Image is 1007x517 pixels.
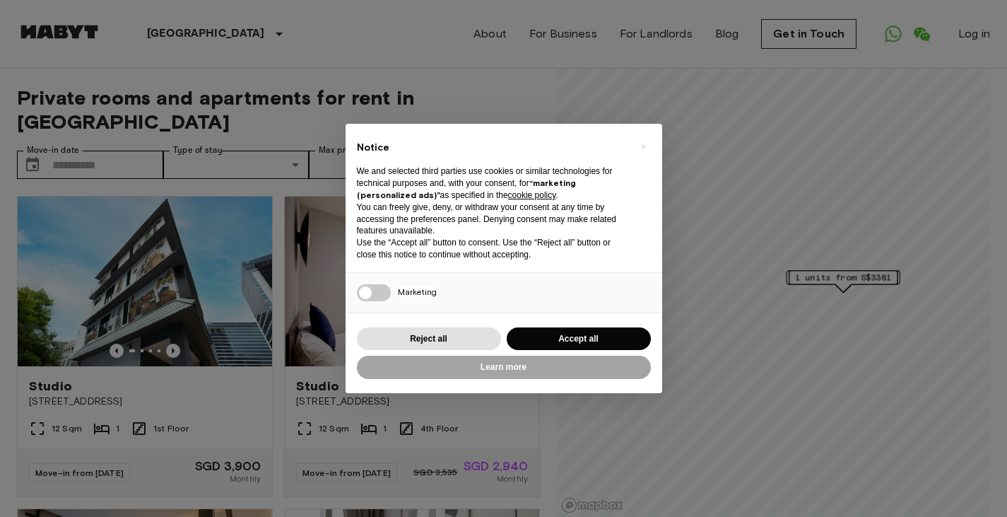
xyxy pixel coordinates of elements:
p: You can freely give, deny, or withdraw your consent at any time by accessing the preferences pane... [357,202,628,237]
button: Close this notice [632,135,655,158]
span: Marketing [398,286,437,297]
button: Accept all [507,327,651,351]
p: We and selected third parties use cookies or similar technologies for technical purposes and, wit... [357,165,628,201]
a: cookie policy [508,190,556,200]
strong: “marketing (personalized ads)” [357,178,576,200]
button: Learn more [357,356,651,379]
button: Reject all [357,327,501,351]
h2: Notice [357,141,628,155]
p: Use the “Accept all” button to consent. Use the “Reject all” button or close this notice to conti... [357,237,628,261]
span: × [641,138,646,155]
